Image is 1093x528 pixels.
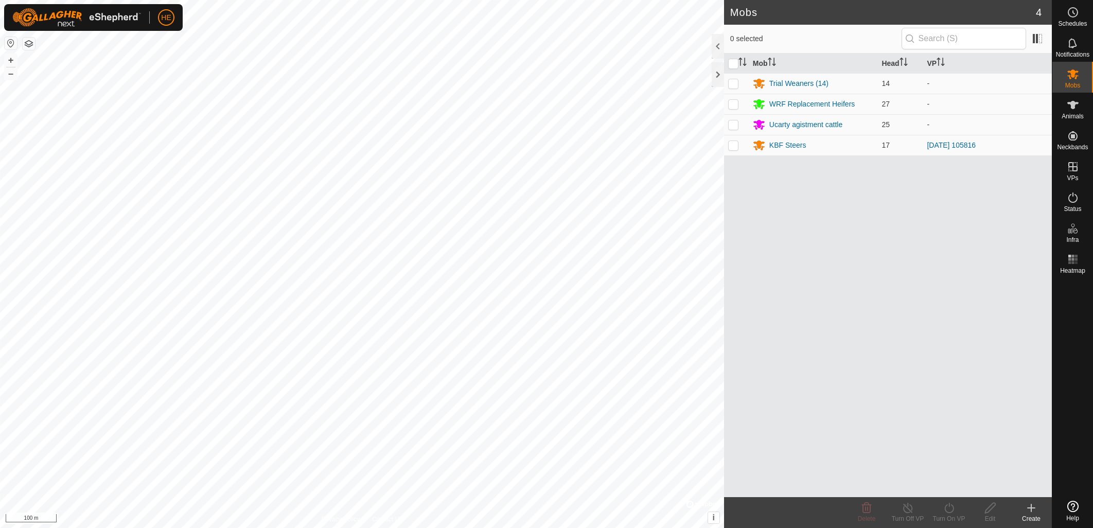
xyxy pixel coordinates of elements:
span: 4 [1036,5,1042,20]
span: Schedules [1058,21,1087,27]
td: - [923,114,1052,135]
a: Help [1052,497,1093,525]
button: Map Layers [23,38,35,50]
p-sorticon: Activate to sort [768,59,776,67]
div: Create [1011,514,1052,523]
span: Heatmap [1060,268,1085,274]
div: Turn Off VP [887,514,928,523]
span: 27 [882,100,890,108]
button: + [5,54,17,66]
span: 25 [882,120,890,129]
span: Notifications [1056,51,1089,58]
span: 17 [882,141,890,149]
div: Trial Weaners (14) [769,78,828,89]
td: - [923,94,1052,114]
p-sorticon: Activate to sort [900,59,908,67]
div: Turn On VP [928,514,969,523]
div: Ucarty agistment cattle [769,119,842,130]
h2: Mobs [730,6,1036,19]
span: Animals [1062,113,1084,119]
div: Edit [969,514,1011,523]
span: 14 [882,79,890,87]
span: VPs [1067,175,1078,181]
a: Contact Us [372,515,402,524]
a: [DATE] 105816 [927,141,976,149]
p-sorticon: Activate to sort [738,59,747,67]
span: Help [1066,515,1079,521]
span: i [713,513,715,522]
button: Reset Map [5,37,17,49]
span: Mobs [1065,82,1080,89]
th: VP [923,54,1052,74]
button: i [708,512,719,523]
span: Delete [858,515,876,522]
th: Head [877,54,923,74]
input: Search (S) [902,28,1026,49]
button: – [5,67,17,80]
p-sorticon: Activate to sort [937,59,945,67]
div: WRF Replacement Heifers [769,99,855,110]
span: Neckbands [1057,144,1088,150]
th: Mob [749,54,878,74]
span: Status [1064,206,1081,212]
span: 0 selected [730,33,902,44]
span: HE [161,12,171,23]
div: KBF Steers [769,140,806,151]
img: Gallagher Logo [12,8,141,27]
span: Infra [1066,237,1079,243]
td: - [923,73,1052,94]
a: Privacy Policy [321,515,360,524]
